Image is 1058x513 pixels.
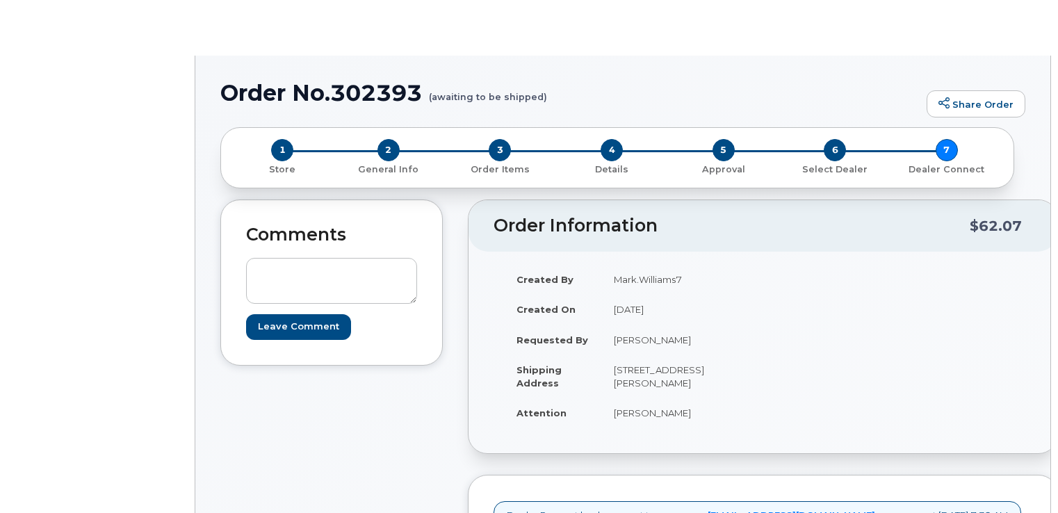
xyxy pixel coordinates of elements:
span: 1 [271,139,293,161]
td: Mark.Williams7 [601,264,753,295]
td: [DATE] [601,294,753,325]
td: [STREET_ADDRESS][PERSON_NAME] [601,355,753,398]
strong: Shipping Address [516,364,562,389]
p: Approval [673,163,774,176]
strong: Attention [516,407,567,418]
p: Details [562,163,662,176]
span: 3 [489,139,511,161]
strong: Requested By [516,334,588,345]
p: Store [238,163,327,176]
p: General Info [339,163,439,176]
a: 6 Select Dealer [779,161,891,176]
input: Leave Comment [246,314,351,340]
h2: Order Information [494,216,970,236]
h2: Comments [246,225,417,245]
span: 5 [713,139,735,161]
a: 3 Order Items [444,161,556,176]
p: Select Dealer [785,163,886,176]
strong: Created By [516,274,573,285]
a: 5 Approval [667,161,779,176]
div: $62.07 [970,213,1022,239]
td: [PERSON_NAME] [601,325,753,355]
strong: Created On [516,304,576,315]
a: 2 General Info [333,161,445,176]
span: 4 [601,139,623,161]
a: 1 Store [232,161,333,176]
td: [PERSON_NAME] [601,398,753,428]
p: Order Items [450,163,551,176]
a: Share Order [927,90,1025,118]
span: 6 [824,139,846,161]
a: 4 Details [556,161,668,176]
small: (awaiting to be shipped) [429,81,547,102]
span: 2 [377,139,400,161]
h1: Order No.302393 [220,81,920,105]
